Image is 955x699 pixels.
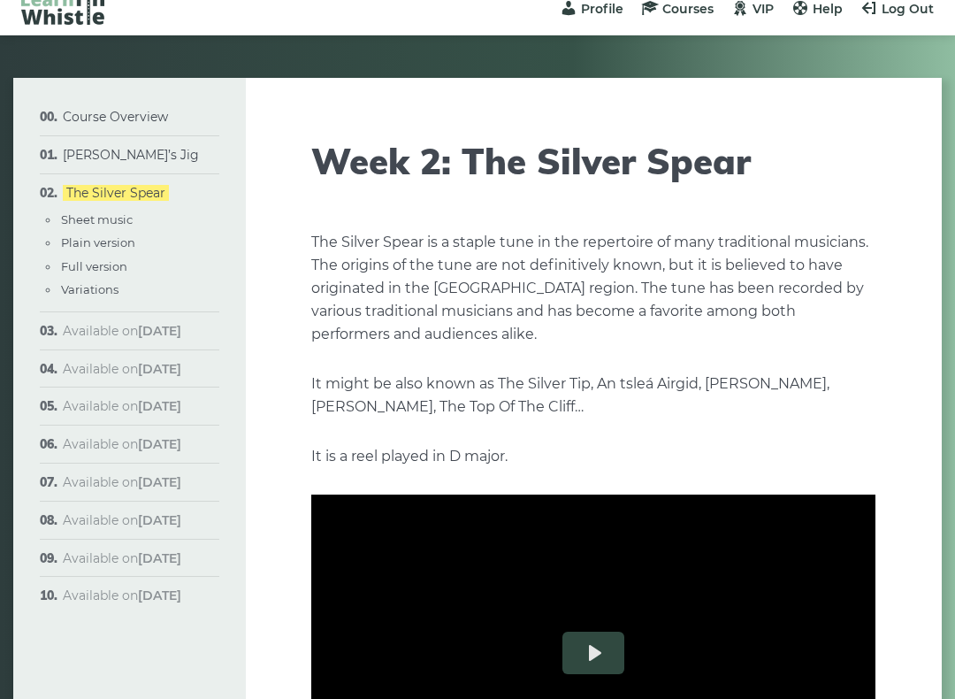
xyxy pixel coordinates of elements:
[138,588,181,603] strong: [DATE]
[138,398,181,414] strong: [DATE]
[63,398,181,414] span: Available on
[63,323,181,339] span: Available on
[138,436,181,452] strong: [DATE]
[138,361,181,377] strong: [DATE]
[138,550,181,566] strong: [DATE]
[311,231,875,346] p: The Silver Spear is a staple tune in the repertoire of many traditional musicians. The origins of...
[63,185,169,201] a: The Silver Spear
[311,140,875,182] h1: Week 2: The Silver Spear
[560,1,623,17] a: Profile
[63,474,181,490] span: Available on
[662,1,714,17] span: Courses
[63,588,181,603] span: Available on
[63,550,181,566] span: Available on
[61,212,133,227] a: Sheet music
[753,1,774,17] span: VIP
[63,361,181,377] span: Available on
[311,373,875,419] p: It might be also known as The Silver Tip, An tsleá Airgid, [PERSON_NAME], [PERSON_NAME], The Top ...
[860,1,934,17] a: Log Out
[61,235,135,250] a: Plain version
[61,259,127,273] a: Full version
[63,109,168,125] a: Course Overview
[641,1,714,17] a: Courses
[63,147,199,163] a: [PERSON_NAME]’s Jig
[731,1,774,17] a: VIP
[138,323,181,339] strong: [DATE]
[311,445,875,468] p: It is a reel played in D major.
[63,436,181,452] span: Available on
[138,474,181,490] strong: [DATE]
[581,1,623,17] span: Profile
[138,512,181,528] strong: [DATE]
[61,282,118,296] a: Variations
[63,512,181,528] span: Available on
[882,1,934,17] span: Log Out
[813,1,843,17] span: Help
[791,1,843,17] a: Help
